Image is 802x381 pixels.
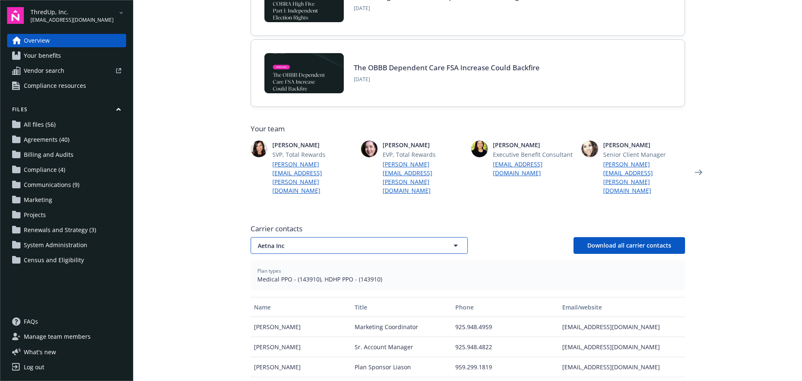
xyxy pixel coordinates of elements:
div: Log out [24,361,44,374]
a: Next [692,166,705,179]
a: [EMAIL_ADDRESS][DOMAIN_NAME] [493,160,575,177]
a: All files (56) [7,118,126,131]
span: Plan types [257,267,678,275]
div: [PERSON_NAME] [251,317,351,337]
button: Download all carrier contacts [574,237,685,254]
span: [EMAIL_ADDRESS][DOMAIN_NAME] [30,16,114,24]
a: Renewals and Strategy (3) [7,223,126,237]
div: Name [254,303,348,312]
button: Aetna Inc [251,237,468,254]
a: Your benefits [7,49,126,62]
span: EVP, Total Rewards [383,150,464,159]
a: Compliance resources [7,79,126,92]
span: Vendor search [24,64,64,77]
div: Phone [455,303,556,312]
div: Title [355,303,449,312]
span: [PERSON_NAME] [272,141,354,149]
span: [DATE] [354,76,540,83]
span: What ' s new [24,348,56,356]
a: Census and Eligibility [7,253,126,267]
span: FAQs [24,315,38,328]
button: ThredUp, Inc.[EMAIL_ADDRESS][DOMAIN_NAME]arrowDropDown [30,7,126,24]
span: Carrier contacts [251,224,685,234]
button: Phone [452,297,559,317]
span: System Administration [24,238,87,252]
span: Census and Eligibility [24,253,84,267]
a: Communications (9) [7,178,126,192]
span: Executive Benefit Consultant [493,150,575,159]
span: Projects [24,208,46,222]
span: Renewals and Strategy (3) [24,223,96,237]
div: 925.948.4822 [452,337,559,357]
span: Medical PPO - (143910), HDHP PPO - (143910) [257,275,678,284]
span: Senior Client Manager [603,150,685,159]
img: photo [251,141,267,157]
div: [EMAIL_ADDRESS][DOMAIN_NAME] [559,337,685,357]
button: What's new [7,348,69,356]
a: FAQs [7,315,126,328]
span: Overview [24,34,50,47]
a: Marketing [7,193,126,207]
button: Files [7,106,126,116]
span: Download all carrier contacts [587,241,671,249]
span: [PERSON_NAME] [493,141,575,149]
span: Compliance (4) [24,163,65,176]
span: Aetna Inc [258,241,431,250]
a: [PERSON_NAME][EMAIL_ADDRESS][PERSON_NAME][DOMAIN_NAME] [272,160,354,195]
div: 959.299.1819 [452,357,559,377]
button: Name [251,297,351,317]
button: Title [351,297,452,317]
a: Compliance (4) [7,163,126,176]
a: [PERSON_NAME][EMAIL_ADDRESS][PERSON_NAME][DOMAIN_NAME] [603,160,685,195]
div: [PERSON_NAME] [251,337,351,357]
span: Agreements (40) [24,133,69,146]
div: 925.948.4959 [452,317,559,337]
img: BLOG-Card Image - Compliance - OBBB Dep Care FSA - 08-01-25.jpg [264,53,344,93]
span: [PERSON_NAME] [383,141,464,149]
img: photo [361,141,378,157]
span: ThredUp, Inc. [30,8,114,16]
a: Overview [7,34,126,47]
a: Manage team members [7,330,126,343]
div: Sr. Account Manager [351,337,452,357]
div: [EMAIL_ADDRESS][DOMAIN_NAME] [559,317,685,337]
span: Your team [251,124,685,134]
div: [PERSON_NAME] [251,357,351,377]
span: Your benefits [24,49,61,62]
a: Vendor search [7,64,126,77]
div: Email/website [562,303,681,312]
a: The OBBB Dependent Care FSA Increase Could Backfire [354,63,540,72]
span: Manage team members [24,330,91,343]
div: Plan Sponsor Liason [351,357,452,377]
div: Marketing Coordinator [351,317,452,337]
img: photo [471,141,488,157]
a: Agreements (40) [7,133,126,146]
a: Projects [7,208,126,222]
span: Marketing [24,193,52,207]
span: Compliance resources [24,79,86,92]
span: All files (56) [24,118,56,131]
button: Email/website [559,297,685,317]
span: Communications (9) [24,178,79,192]
div: [EMAIL_ADDRESS][DOMAIN_NAME] [559,357,685,377]
a: [PERSON_NAME][EMAIL_ADDRESS][PERSON_NAME][DOMAIN_NAME] [383,160,464,195]
span: [PERSON_NAME] [603,141,685,149]
a: arrowDropDown [116,8,126,18]
img: photo [581,141,598,157]
span: SVP, Total Rewards [272,150,354,159]
a: Billing and Audits [7,148,126,161]
a: System Administration [7,238,126,252]
span: Billing and Audits [24,148,74,161]
span: [DATE] [354,5,529,12]
img: navigator-logo.svg [7,7,24,24]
